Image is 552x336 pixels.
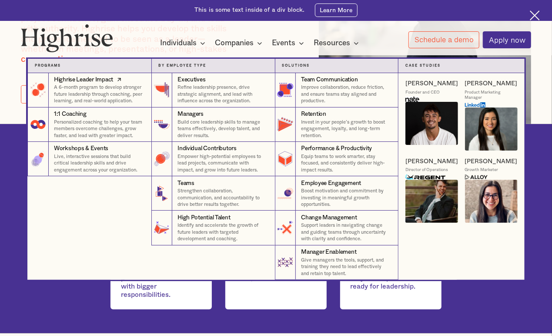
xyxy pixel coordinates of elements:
a: Team CommunicationImprove collaboration, reduce friction, and ensure teams stay aligned and produ... [275,73,398,108]
strong: Programs [35,64,61,67]
p: Build core leadership skills to manage teams effectively, develop talent, and deliver results. [177,119,268,139]
a: Apply now [483,31,531,48]
a: Highrise Leader ImpactA 6-month program to develop stronger future leadership through coaching, p... [27,73,151,108]
p: A 6-month program to develop stronger future leadership through coaching, peer learning, and real... [54,84,144,104]
div: Employee Engagement [301,179,361,188]
p: Support leaders in navigating change and guiding teams through uncertainty with clarity and confi... [301,222,391,242]
a: Change ManagementSupport leaders in navigating change and guiding teams through uncertainty with ... [275,211,398,245]
div: Product Marketing Manager [465,90,518,101]
div: 1:1 Coaching [54,110,87,118]
p: Invest in your people’s growth to boost engagement, loyalty, and long-term retention. [301,119,391,139]
a: ExecutivesRefine leadership presence, drive strategic alignment, and lead with influence across t... [151,73,275,108]
strong: By Employee Type [158,64,206,67]
div: Change Management [301,214,357,222]
p: Refine leadership presence, drive strategic alignment, and lead with influence across the organiz... [177,84,268,104]
a: Schedule a demo [408,31,479,48]
a: [PERSON_NAME] [405,158,458,165]
a: RetentionInvest in your people’s growth to boost engagement, loyalty, and long-term retention. [275,108,398,142]
div: Director of Operations [405,167,448,173]
a: ManagersBuild core leadership skills to manage teams effectively, develop talent, and deliver res... [151,108,275,142]
p: Personalized coaching to help your team members overcome challenges, grow faster, and lead with g... [54,119,144,139]
div: Companies [215,38,254,48]
div: Manager Enablement [301,248,356,256]
img: Highrise logo [21,24,113,52]
div: Events [272,38,295,48]
a: Manager EnablementGive managers the tools, support, and training they need to lead effectively an... [275,245,398,280]
p: Boost motivation and commitment by investing in meaningful growth opportunities. [301,188,391,208]
a: Performance & ProductivityEquip teams to work smarter, stay focused, and consistently deliver hig... [275,142,398,176]
strong: Solutions [282,64,310,67]
div: Individuals [160,38,197,48]
div: Highrise Leader Impact [54,76,113,84]
div: Companies [215,38,265,48]
p: Strengthen collaboration, communication, and accountability to drive better results together. [177,188,268,208]
div: Performance & Productivity [301,144,372,153]
div: Individual Contributors [177,144,237,153]
p: Give managers the tools, support, and training they need to lead effectively and retain top talent. [301,257,391,277]
p: Equip teams to work smarter, stay focused, and consistently deliver high-impact results. [301,153,391,174]
div: This is some text inside of a div block. [194,6,305,14]
div: Workshops & Events [54,144,108,153]
a: [PERSON_NAME] [465,158,518,165]
p: Identify and accelerate the growth of future leaders with targeted development and coaching. [177,222,268,242]
a: Individual ContributorsEmpower high-potential employees to lead projects, communicate with impact... [151,142,275,176]
strong: Case Studies [405,64,441,67]
p: Empower high-potential employees to lead projects, communicate with impact, and grow into future ... [177,153,268,174]
p: Live, interactive sessions that build critical leadership skills and drive engagement across your... [54,153,144,174]
div: Individuals [160,38,208,48]
div: Resources [314,38,350,48]
img: Cross icon [530,10,540,20]
div: Managers [177,110,204,118]
nav: Companies [15,45,537,280]
div: Team Communication [301,76,358,84]
div: Growth Marketer [465,167,498,173]
a: 1:1 CoachingPersonalized coaching to help your team members overcome challenges, grow faster, and... [27,108,151,142]
a: TeamsStrengthen collaboration, communication, and accountability to drive better results together. [151,176,275,211]
p: Improve collaboration, reduce friction, and ensure teams stay aligned and productive. [301,84,391,104]
a: [PERSON_NAME] [405,80,458,87]
div: Resources [314,38,361,48]
div: Events [272,38,307,48]
div: Teams [177,179,194,188]
a: High Potential TalentIdentify and accelerate the growth of future leaders with targeted developme... [151,211,275,245]
div: Retention [301,110,326,118]
div: Founder and CEO [405,90,440,95]
div: High Potential Talent [177,214,230,222]
a: Employee EngagementBoost motivation and commitment by investing in meaningful growth opportunities. [275,176,398,211]
div: Executives [177,76,205,84]
a: Workshops & EventsLive, interactive sessions that build critical leadership skills and drive enga... [27,142,151,176]
a: Learn More [315,3,358,17]
a: [PERSON_NAME] [465,80,518,87]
